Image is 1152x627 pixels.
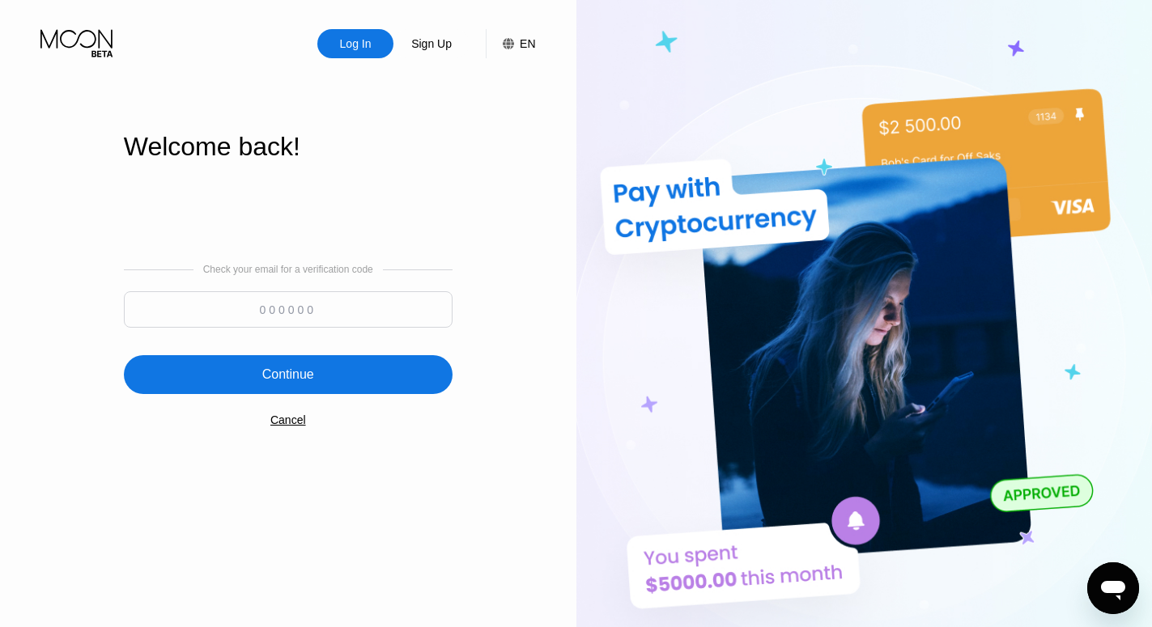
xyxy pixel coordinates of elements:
[486,29,535,58] div: EN
[338,36,373,52] div: Log In
[1087,562,1139,614] iframe: Button to launch messaging window
[270,413,306,426] div: Cancel
[124,291,453,328] input: 000000
[262,366,314,383] div: Continue
[410,36,453,52] div: Sign Up
[124,132,453,162] div: Welcome back!
[124,355,453,394] div: Continue
[317,29,393,58] div: Log In
[393,29,470,58] div: Sign Up
[203,264,373,275] div: Check your email for a verification code
[520,37,535,50] div: EN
